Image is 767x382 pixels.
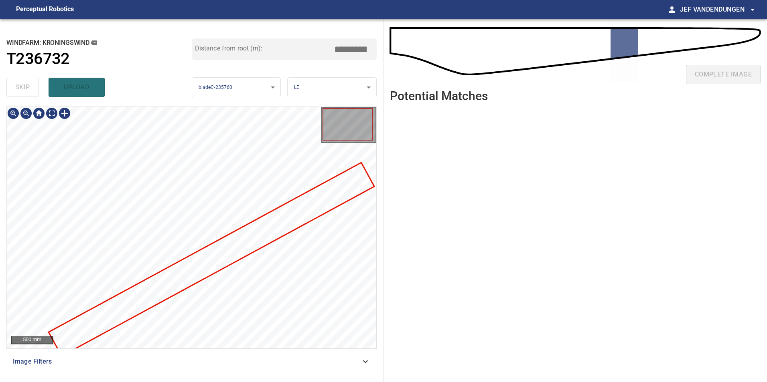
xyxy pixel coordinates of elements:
[7,107,20,120] div: Zoom in
[748,5,757,14] span: arrow_drop_down
[6,50,192,68] a: T236732
[192,77,281,98] div: bladeC-235760
[6,38,192,47] h2: windfarm: Kroningswind
[390,89,488,103] h2: Potential Matches
[677,2,757,18] button: Jef Vandendungen
[89,38,98,47] button: copy message details
[680,4,757,15] span: Jef Vandendungen
[13,357,361,366] span: Image Filters
[16,3,74,16] figcaption: Perceptual Robotics
[195,45,262,52] label: Distance from root (m):
[6,352,377,371] div: Image Filters
[199,84,233,90] span: bladeC-235760
[32,107,45,120] div: Go home
[294,84,299,90] span: LE
[20,107,32,120] div: Zoom out
[58,107,71,120] div: Toggle selection
[288,77,376,98] div: LE
[45,107,58,120] div: Toggle full page
[667,5,677,14] span: person
[6,50,70,68] h1: T236732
